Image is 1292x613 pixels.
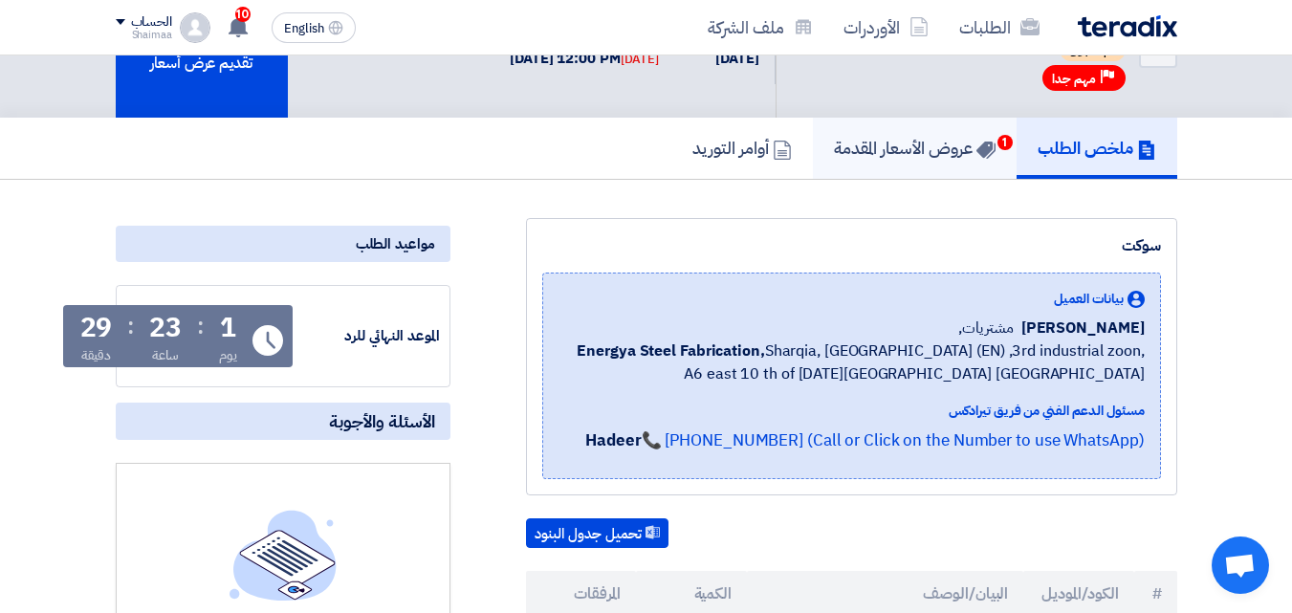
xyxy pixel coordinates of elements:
h5: ملخص الطلب [1038,137,1156,159]
span: الأسئلة والأجوبة [329,410,435,432]
a: أوامر التوريد [671,118,813,179]
h5: عروض الأسعار المقدمة [834,137,996,159]
div: 1 [220,315,236,341]
span: بيانات العميل [1054,289,1124,309]
span: 1 [997,135,1013,150]
div: مواعيد الطلب [116,226,450,262]
span: مشتريات, [958,317,1013,339]
div: يوم [219,345,237,365]
div: [DATE] [621,50,659,69]
div: الحساب [131,14,172,31]
h5: أوامر التوريد [692,137,792,159]
span: 10 [235,7,251,22]
div: Shaimaa [116,30,172,40]
div: دقيقة [81,345,111,365]
div: الموعد النهائي للرد [296,325,440,347]
img: Teradix logo [1078,15,1177,37]
div: : [127,309,134,343]
b: Energya Steel Fabrication, [577,339,764,362]
div: : [197,309,204,343]
div: ساعة [152,345,180,365]
div: 23 [149,315,182,341]
button: تحميل جدول البنود [526,518,668,549]
span: [PERSON_NAME] [1021,317,1145,339]
div: [DATE] 12:00 PM [510,48,659,70]
strong: Hadeer [585,428,641,452]
a: عروض الأسعار المقدمة1 [813,118,1017,179]
a: الأوردرات [828,5,944,50]
span: Sharqia, [GEOGRAPHIC_DATA] (EN) ,3rd industrial zoon, A6 east 10 th of [DATE][GEOGRAPHIC_DATA] [G... [558,339,1145,385]
a: ملف الشركة [692,5,828,50]
a: Open chat [1212,536,1269,594]
button: English [272,12,356,43]
a: ملخص الطلب [1017,118,1177,179]
a: 📞 [PHONE_NUMBER] (Call or Click on the Number to use WhatsApp) [642,428,1145,452]
img: empty_state_list.svg [230,510,337,600]
span: English [284,22,324,35]
div: 29 [80,315,113,341]
a: الطلبات [944,5,1055,50]
div: سوكت [542,234,1161,257]
span: مهم جدا [1052,70,1096,88]
div: مسئول الدعم الفني من فريق تيرادكس [558,401,1145,421]
div: [DATE] [690,48,758,70]
img: profile_test.png [180,12,210,43]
